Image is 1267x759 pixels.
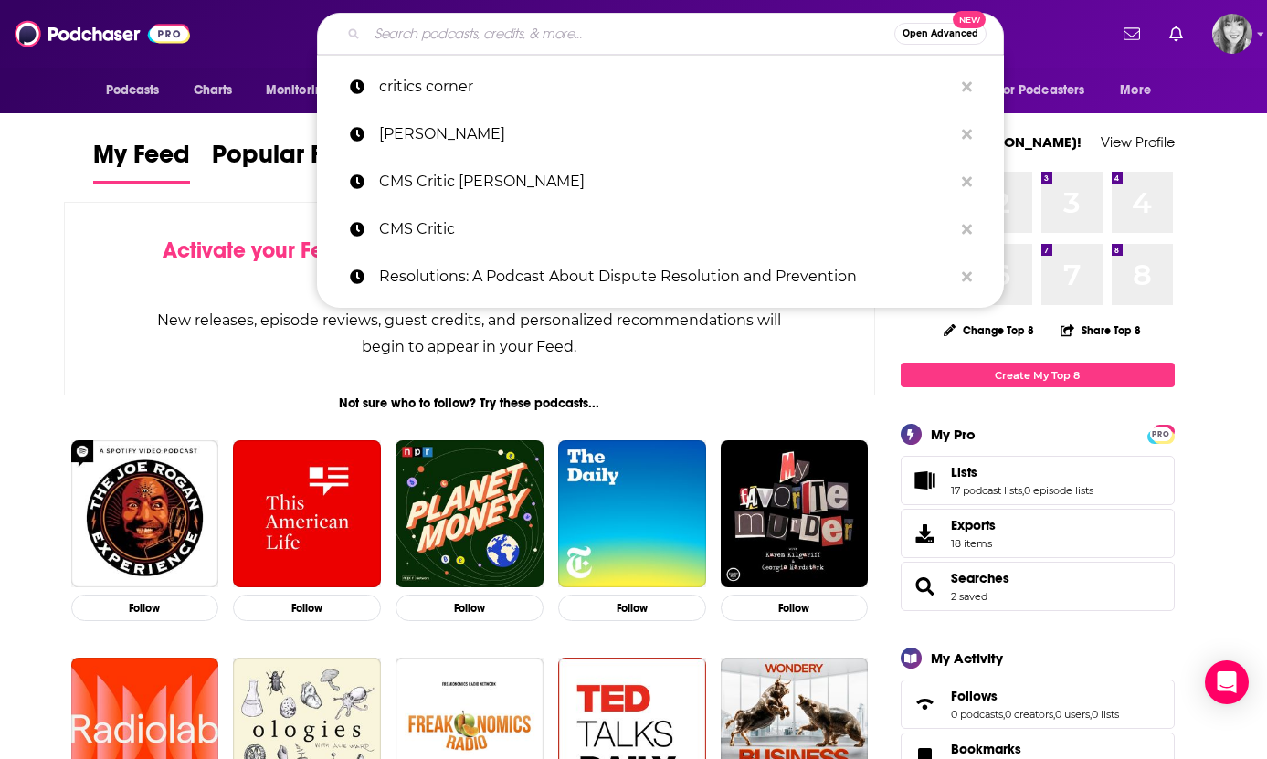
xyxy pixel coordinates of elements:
span: Searches [901,562,1175,611]
a: 0 users [1055,708,1090,721]
button: Follow [233,595,381,621]
span: Exports [907,521,944,546]
a: Exports [901,509,1175,558]
span: Exports [951,517,996,533]
button: Follow [396,595,544,621]
a: critics corner [317,63,1004,111]
a: Lists [951,464,1093,480]
span: , [1003,708,1005,721]
span: Follows [951,688,998,704]
img: This American Life [233,440,381,588]
div: Not sure who to follow? Try these podcasts... [64,395,876,411]
div: Search podcasts, credits, & more... [317,13,1004,55]
button: Change Top 8 [933,319,1046,342]
a: 0 episode lists [1024,484,1093,497]
p: Resolutions: A Podcast About Dispute Resolution and Prevention [379,253,953,300]
a: 0 podcasts [951,708,1003,721]
p: Matt Garrepy [379,111,953,158]
a: [PERSON_NAME] [317,111,1004,158]
button: open menu [1107,73,1174,108]
a: View Profile [1101,133,1175,151]
a: 0 creators [1005,708,1053,721]
span: My Feed [93,139,190,181]
a: Create My Top 8 [901,363,1175,387]
button: open menu [986,73,1112,108]
span: , [1090,708,1092,721]
span: 18 items [951,537,996,550]
span: More [1120,78,1151,103]
a: Show notifications dropdown [1162,18,1190,49]
p: CMS Critic Matt Garrepy [379,158,953,206]
span: Lists [901,456,1175,505]
a: 2 saved [951,590,987,603]
button: Follow [71,595,219,621]
a: Popular Feed [212,139,367,184]
span: Activate your Feed [163,237,350,264]
a: Searches [907,574,944,599]
span: Logged in as KPotts [1212,14,1252,54]
div: New releases, episode reviews, guest credits, and personalized recommendations will begin to appe... [156,307,784,360]
a: 17 podcast lists [951,484,1022,497]
span: Charts [194,78,233,103]
span: New [953,11,986,28]
button: open menu [93,73,184,108]
span: PRO [1150,427,1172,441]
button: Follow [721,595,869,621]
img: My Favorite Murder with Karen Kilgariff and Georgia Hardstark [721,440,869,588]
span: Lists [951,464,977,480]
div: My Activity [931,649,1003,667]
a: Lists [907,468,944,493]
img: Podchaser - Follow, Share and Rate Podcasts [15,16,190,51]
img: User Profile [1212,14,1252,54]
button: Open AdvancedNew [894,23,987,45]
img: The Joe Rogan Experience [71,440,219,588]
input: Search podcasts, credits, & more... [367,19,894,48]
a: Follows [951,688,1119,704]
span: Follows [901,680,1175,729]
span: , [1053,708,1055,721]
a: 0 lists [1092,708,1119,721]
a: PRO [1150,427,1172,440]
a: My Feed [93,139,190,184]
img: The Daily [558,440,706,588]
button: open menu [253,73,354,108]
button: Follow [558,595,706,621]
div: Open Intercom Messenger [1205,660,1249,704]
span: Popular Feed [212,139,367,181]
img: Planet Money [396,440,544,588]
p: CMS Critic [379,206,953,253]
span: , [1022,484,1024,497]
a: Show notifications dropdown [1116,18,1147,49]
span: For Podcasters [998,78,1085,103]
a: Searches [951,570,1009,586]
p: critics corner [379,63,953,111]
span: Podcasts [106,78,160,103]
span: Monitoring [266,78,331,103]
div: by following Podcasts, Creators, Lists, and other Users! [156,237,784,290]
button: Share Top 8 [1060,312,1142,348]
span: Open Advanced [903,29,978,38]
a: Bookmarks [951,741,1058,757]
button: Show profile menu [1212,14,1252,54]
a: Charts [182,73,244,108]
a: Resolutions: A Podcast About Dispute Resolution and Prevention [317,253,1004,300]
a: Follows [907,691,944,717]
a: CMS Critic [PERSON_NAME] [317,158,1004,206]
span: Bookmarks [951,741,1021,757]
div: My Pro [931,426,976,443]
a: CMS Critic [317,206,1004,253]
